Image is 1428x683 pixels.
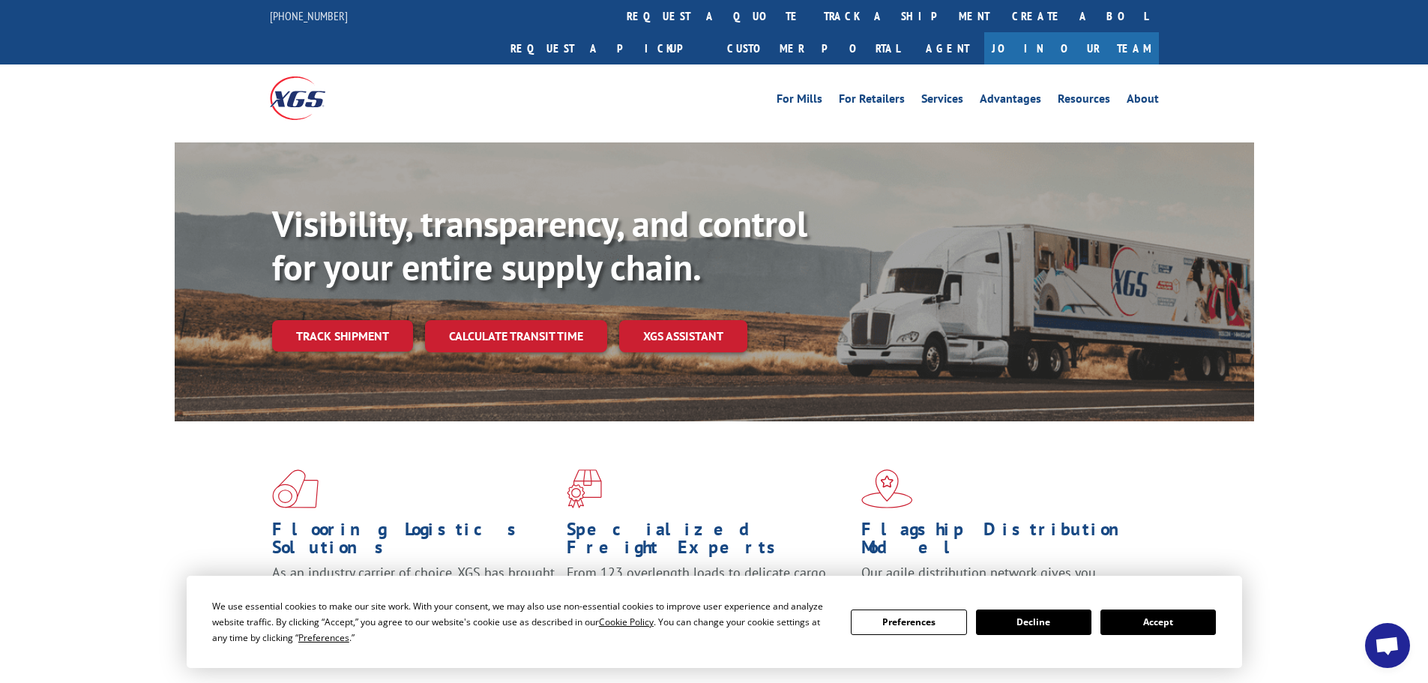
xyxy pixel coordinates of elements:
[619,320,747,352] a: XGS ASSISTANT
[187,576,1242,668] div: Cookie Consent Prompt
[567,520,850,564] h1: Specialized Freight Experts
[270,8,348,23] a: [PHONE_NUMBER]
[212,598,833,646] div: We use essential cookies to make our site work. With your consent, we may also use non-essential ...
[851,610,966,635] button: Preferences
[1058,93,1110,109] a: Resources
[984,32,1159,64] a: Join Our Team
[272,520,555,564] h1: Flooring Logistics Solutions
[425,320,607,352] a: Calculate transit time
[861,520,1145,564] h1: Flagship Distribution Model
[861,564,1137,599] span: Our agile distribution network gives you nationwide inventory management on demand.
[567,564,850,631] p: From 123 overlength loads to delicate cargo, our experienced staff knows the best way to move you...
[976,610,1091,635] button: Decline
[499,32,716,64] a: Request a pickup
[921,93,963,109] a: Services
[839,93,905,109] a: For Retailers
[861,469,913,508] img: xgs-icon-flagship-distribution-model-red
[272,469,319,508] img: xgs-icon-total-supply-chain-intelligence-red
[567,469,602,508] img: xgs-icon-focused-on-flooring-red
[777,93,822,109] a: For Mills
[298,631,349,644] span: Preferences
[272,564,555,617] span: As an industry carrier of choice, XGS has brought innovation and dedication to flooring logistics...
[1127,93,1159,109] a: About
[716,32,911,64] a: Customer Portal
[980,93,1041,109] a: Advantages
[599,616,654,628] span: Cookie Policy
[1365,623,1410,668] div: Open chat
[272,200,807,290] b: Visibility, transparency, and control for your entire supply chain.
[911,32,984,64] a: Agent
[272,320,413,352] a: Track shipment
[1100,610,1216,635] button: Accept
